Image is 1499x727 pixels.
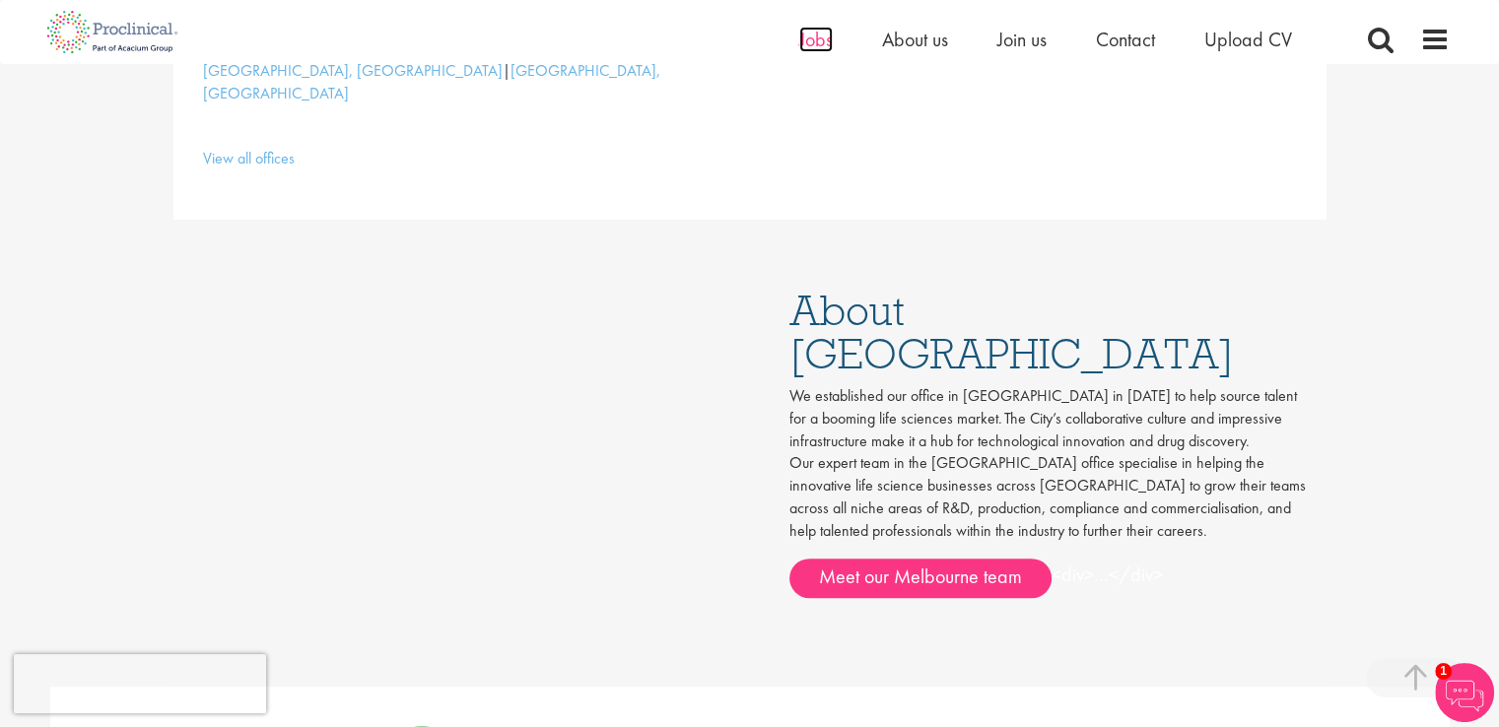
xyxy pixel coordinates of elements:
[789,289,1312,375] h1: About [GEOGRAPHIC_DATA]
[203,148,295,168] a: View all offices
[1435,663,1494,722] img: Chatbot
[882,27,948,52] a: About us
[14,654,266,713] iframe: reCAPTCHA
[188,269,740,579] iframe: Melbourne - Location Overview
[1096,27,1155,52] a: Contact
[799,27,833,52] a: Jobs
[1052,562,1163,587] span: <div>…</div>
[789,385,1312,543] p: We established our office in [GEOGRAPHIC_DATA] in [DATE] to help source talent for a booming life...
[203,60,503,81] a: [GEOGRAPHIC_DATA], [GEOGRAPHIC_DATA]
[203,60,660,103] a: [GEOGRAPHIC_DATA], [GEOGRAPHIC_DATA]
[1435,663,1452,680] span: 1
[789,559,1052,598] a: Meet our Melbourne team
[997,27,1047,52] a: Join us
[203,60,735,105] p: |
[1204,27,1292,52] a: Upload CV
